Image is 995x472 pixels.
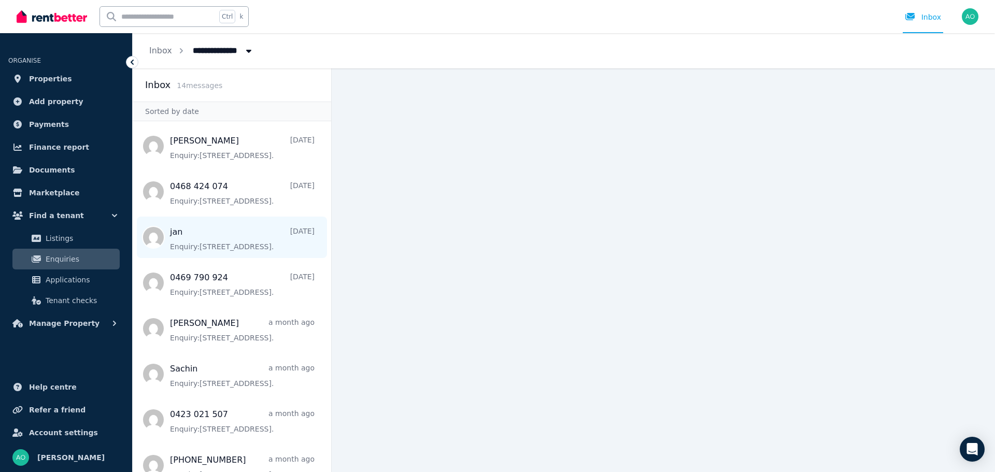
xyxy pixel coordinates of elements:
a: [PERSON_NAME][DATE]Enquiry:[STREET_ADDRESS]. [170,135,315,161]
span: Ctrl [219,10,235,23]
a: Tenant checks [12,290,120,311]
span: 14 message s [177,81,222,90]
a: Finance report [8,137,124,158]
img: RentBetter [17,9,87,24]
a: Documents [8,160,124,180]
span: [PERSON_NAME] [37,451,105,464]
div: Open Intercom Messenger [960,437,985,462]
a: jan[DATE]Enquiry:[STREET_ADDRESS]. [170,226,315,252]
h2: Inbox [145,78,170,92]
a: Enquiries [12,249,120,269]
span: Applications [46,274,116,286]
a: Marketplace [8,182,124,203]
a: Help centre [8,377,124,397]
span: Help centre [29,381,77,393]
a: Add property [8,91,124,112]
a: 0468 424 074[DATE]Enquiry:[STREET_ADDRESS]. [170,180,315,206]
a: 0469 790 924[DATE]Enquiry:[STREET_ADDRESS]. [170,271,315,297]
span: Find a tenant [29,209,84,222]
span: Documents [29,164,75,176]
span: Add property [29,95,83,108]
span: Listings [46,232,116,245]
a: 0423 021 507a month agoEnquiry:[STREET_ADDRESS]. [170,408,315,434]
span: Enquiries [46,253,116,265]
a: Applications [12,269,120,290]
a: Properties [8,68,124,89]
span: ORGANISE [8,57,41,64]
button: Manage Property [8,313,124,334]
span: Tenant checks [46,294,116,307]
a: Sachina month agoEnquiry:[STREET_ADDRESS]. [170,363,315,389]
span: Payments [29,118,69,131]
a: [PERSON_NAME]a month agoEnquiry:[STREET_ADDRESS]. [170,317,315,343]
nav: Breadcrumb [133,33,271,68]
span: Properties [29,73,72,85]
span: Manage Property [29,317,99,330]
a: Account settings [8,422,124,443]
div: Inbox [905,12,941,22]
span: k [239,12,243,21]
span: Account settings [29,426,98,439]
span: Refer a friend [29,404,86,416]
div: Sorted by date [133,102,331,121]
img: andy osinski [12,449,29,466]
img: andy osinski [962,8,978,25]
button: Find a tenant [8,205,124,226]
a: Inbox [149,46,172,55]
span: Marketplace [29,187,79,199]
a: Listings [12,228,120,249]
span: Finance report [29,141,89,153]
nav: Message list [133,121,331,472]
a: Payments [8,114,124,135]
a: Refer a friend [8,399,124,420]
